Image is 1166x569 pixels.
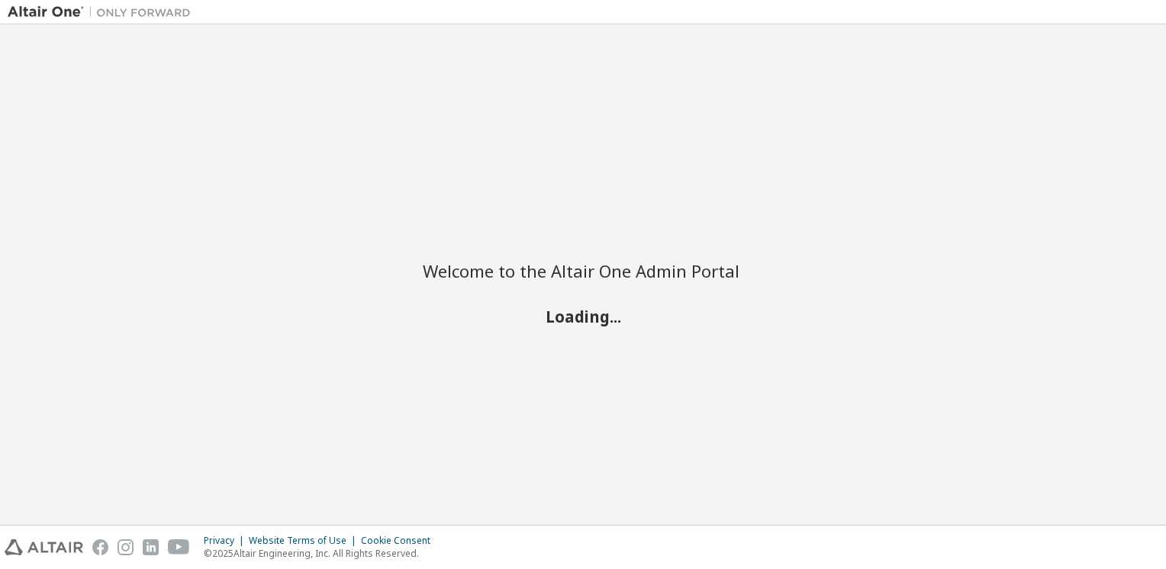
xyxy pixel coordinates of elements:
img: Altair One [8,5,198,20]
img: linkedin.svg [143,539,159,555]
img: youtube.svg [168,539,190,555]
div: Website Terms of Use [249,535,361,547]
img: facebook.svg [92,539,108,555]
img: instagram.svg [118,539,134,555]
div: Privacy [204,535,249,547]
img: altair_logo.svg [5,539,83,555]
h2: Loading... [423,307,743,326]
p: © 2025 Altair Engineering, Inc. All Rights Reserved. [204,547,440,560]
div: Cookie Consent [361,535,440,547]
h2: Welcome to the Altair One Admin Portal [423,260,743,281]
